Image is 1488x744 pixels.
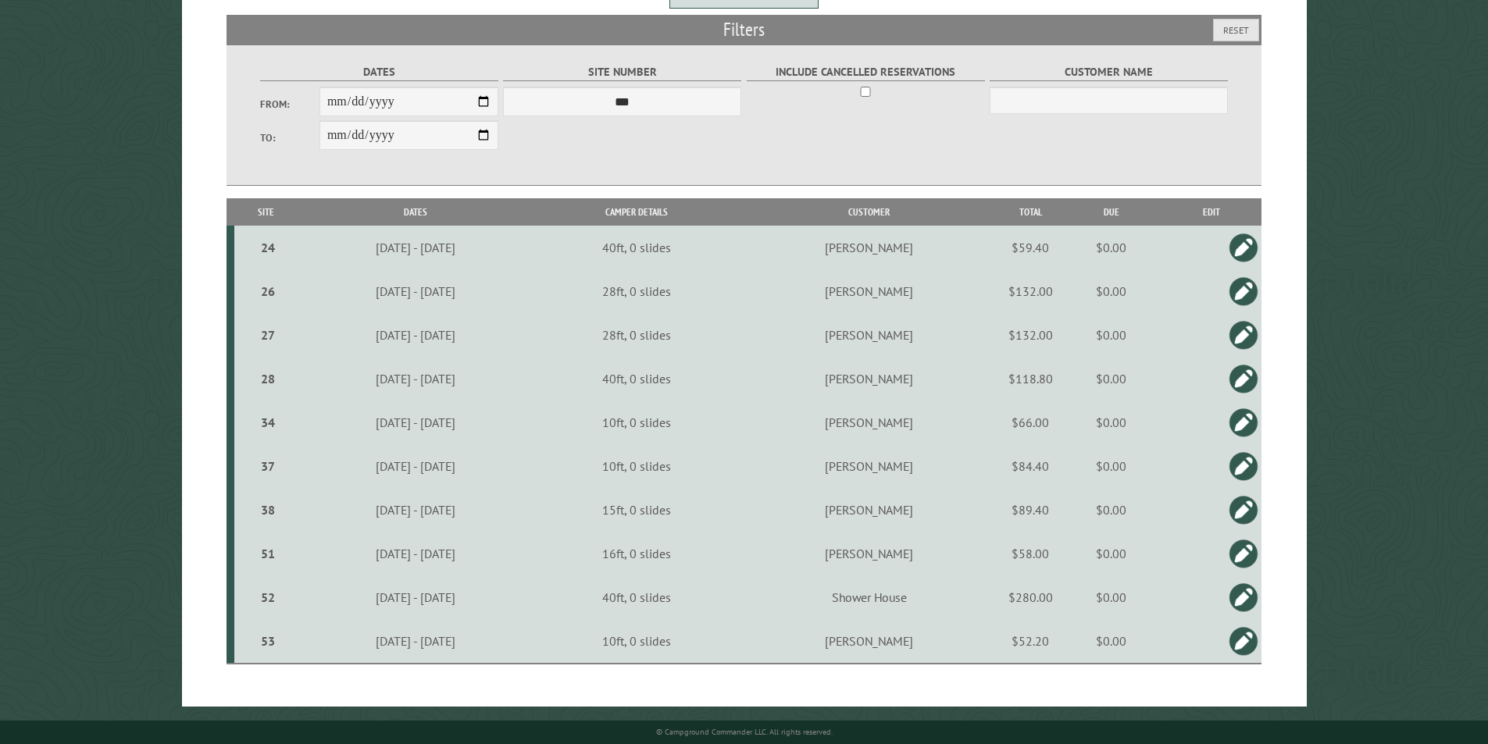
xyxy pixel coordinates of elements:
[300,546,531,561] div: [DATE] - [DATE]
[260,97,319,112] label: From:
[739,532,999,575] td: [PERSON_NAME]
[300,633,531,649] div: [DATE] - [DATE]
[260,63,498,81] label: Dates
[241,240,295,255] div: 24
[533,619,739,664] td: 10ft, 0 slides
[227,15,1262,44] h2: Filters
[241,546,295,561] div: 51
[533,198,739,226] th: Camper Details
[1062,313,1161,357] td: $0.00
[999,488,1062,532] td: $89.40
[1062,357,1161,400] td: $0.00
[1062,400,1161,444] td: $0.00
[739,226,999,269] td: [PERSON_NAME]
[1213,19,1259,41] button: Reset
[1161,198,1261,226] th: Edit
[999,444,1062,488] td: $84.40
[1062,619,1161,664] td: $0.00
[533,226,739,269] td: 40ft, 0 slides
[533,444,739,488] td: 10ft, 0 slides
[241,633,295,649] div: 53
[739,444,999,488] td: [PERSON_NAME]
[241,415,295,430] div: 34
[300,240,531,255] div: [DATE] - [DATE]
[533,575,739,619] td: 40ft, 0 slides
[739,198,999,226] th: Customer
[739,269,999,313] td: [PERSON_NAME]
[300,458,531,474] div: [DATE] - [DATE]
[533,269,739,313] td: 28ft, 0 slides
[999,226,1062,269] td: $59.40
[656,727,833,737] small: © Campground Commander LLC. All rights reserved.
[241,589,295,605] div: 52
[999,619,1062,664] td: $52.20
[300,502,531,518] div: [DATE] - [DATE]
[1062,444,1161,488] td: $0.00
[533,488,739,532] td: 15ft, 0 slides
[300,589,531,605] div: [DATE] - [DATE]
[533,313,739,357] td: 28ft, 0 slides
[999,575,1062,619] td: $280.00
[999,357,1062,400] td: $118.80
[1062,269,1161,313] td: $0.00
[739,313,999,357] td: [PERSON_NAME]
[990,63,1228,81] label: Customer Name
[503,63,741,81] label: Site Number
[241,502,295,518] div: 38
[300,371,531,386] div: [DATE] - [DATE]
[533,357,739,400] td: 40ft, 0 slides
[739,575,999,619] td: Shower House
[533,400,739,444] td: 10ft, 0 slides
[298,198,533,226] th: Dates
[999,400,1062,444] td: $66.00
[739,488,999,532] td: [PERSON_NAME]
[241,327,295,343] div: 27
[1062,575,1161,619] td: $0.00
[739,357,999,400] td: [PERSON_NAME]
[300,415,531,430] div: [DATE] - [DATE]
[1062,488,1161,532] td: $0.00
[1062,226,1161,269] td: $0.00
[300,327,531,343] div: [DATE] - [DATE]
[234,198,298,226] th: Site
[241,371,295,386] div: 28
[1062,532,1161,575] td: $0.00
[999,198,1062,226] th: Total
[999,269,1062,313] td: $132.00
[241,458,295,474] div: 37
[999,532,1062,575] td: $58.00
[739,619,999,664] td: [PERSON_NAME]
[241,283,295,299] div: 26
[260,130,319,145] label: To:
[999,313,1062,357] td: $132.00
[747,63,985,81] label: Include Cancelled Reservations
[533,532,739,575] td: 16ft, 0 slides
[300,283,531,299] div: [DATE] - [DATE]
[739,400,999,444] td: [PERSON_NAME]
[1062,198,1161,226] th: Due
